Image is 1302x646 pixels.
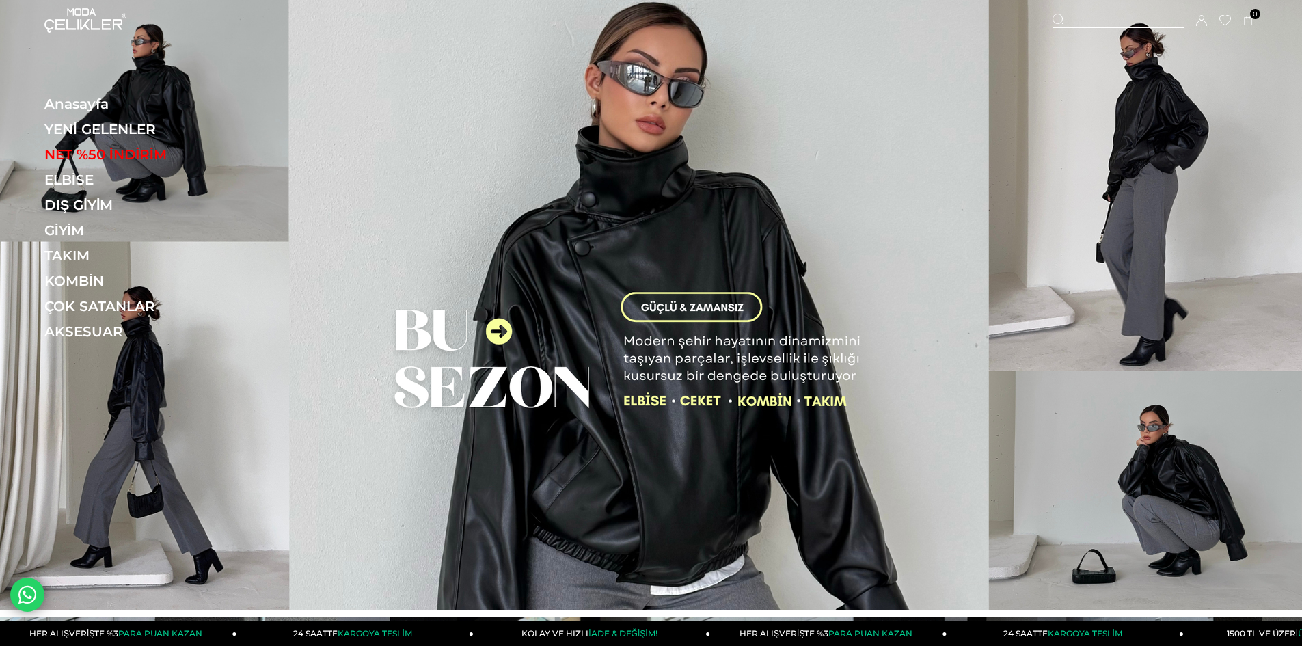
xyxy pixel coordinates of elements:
[44,298,232,314] a: ÇOK SATANLAR
[44,8,126,33] img: logo
[44,247,232,264] a: TAKIM
[237,621,474,646] a: 24 SAATTEKARGOYA TESLİM
[44,273,232,289] a: KOMBİN
[1048,628,1122,638] span: KARGOYA TESLİM
[44,121,232,137] a: YENİ GELENLER
[44,197,232,213] a: DIŞ GİYİM
[118,628,202,638] span: PARA PUAN KAZAN
[947,621,1184,646] a: 24 SAATTEKARGOYA TESLİM
[828,628,912,638] span: PARA PUAN KAZAN
[1250,9,1260,19] span: 0
[588,628,657,638] span: İADE & DEĞİŞİM!
[474,621,710,646] a: KOLAY VE HIZLIİADE & DEĞİŞİM!
[338,628,411,638] span: KARGOYA TESLİM
[44,222,232,239] a: GİYİM
[1243,16,1253,26] a: 0
[44,172,232,188] a: ELBİSE
[44,323,232,340] a: AKSESUAR
[44,146,232,163] a: NET %50 İNDİRİM
[44,96,232,112] a: Anasayfa
[710,621,947,646] a: HER ALIŞVERİŞTE %3PARA PUAN KAZAN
